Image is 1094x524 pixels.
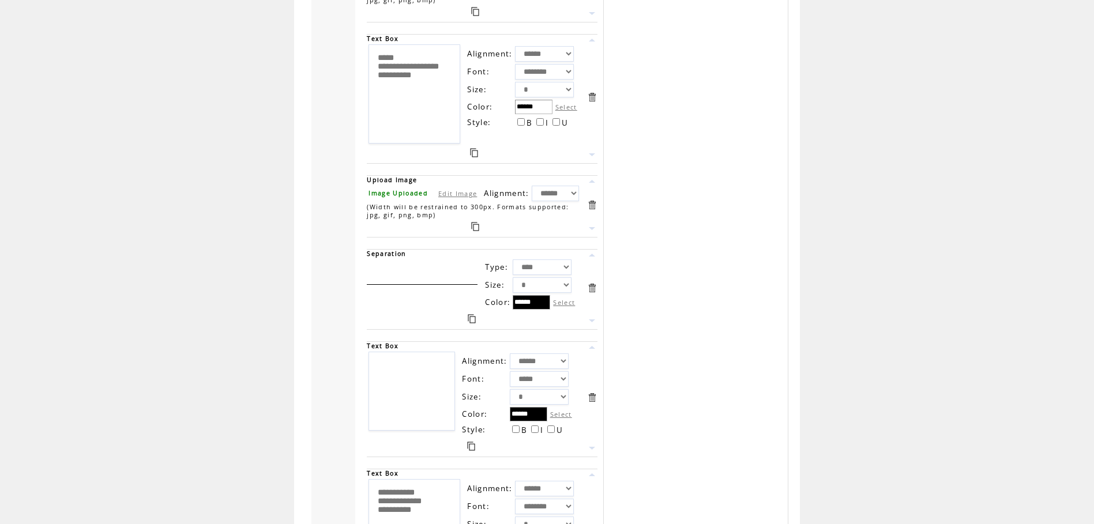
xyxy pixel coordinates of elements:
span: Alignment: [484,188,529,198]
a: Duplicate this item [468,314,476,323]
span: Size: [485,280,505,290]
a: Move this item up [587,250,597,261]
span: I [540,425,543,435]
span: Text Box [367,342,398,350]
span: Color: [462,409,487,419]
span: Font: [467,66,490,77]
a: Delete this item [587,199,597,210]
a: Edit Image [438,189,477,198]
label: Select [553,298,575,307]
a: Delete this item [587,392,597,403]
span: Font: [467,501,490,511]
a: Move this item down [587,315,597,326]
a: Move this item down [587,443,597,454]
span: U [557,425,563,435]
span: U [562,118,568,128]
span: B [521,425,527,435]
span: Alignment: [462,356,507,366]
span: Color: [485,297,510,307]
a: Duplicate this item [471,222,479,231]
span: Alignment: [467,48,512,59]
label: Select [550,410,572,419]
a: Duplicate this item [467,442,475,451]
a: Delete this item [587,92,597,103]
span: Image Uploaded [369,189,428,197]
a: Duplicate this item [470,148,478,157]
span: I [546,118,548,128]
span: Font: [462,374,484,384]
span: Size: [462,391,482,402]
a: Move this item down [587,223,597,234]
label: Select [555,103,577,111]
a: Move this item up [587,176,597,187]
a: Delete this item [587,282,597,293]
span: Style: [462,424,486,435]
span: Style: [467,117,491,127]
span: (Width will be restrained to 300px. Formats supported: jpg, gif, png, bmp) [367,203,569,219]
a: Duplicate this item [471,7,479,16]
a: Move this item up [587,35,597,46]
a: Move this item up [587,469,597,480]
a: Move this item up [587,342,597,353]
a: Move this item down [587,8,597,19]
span: Separation [367,250,406,258]
span: Text Box [367,469,398,477]
a: Move this item down [587,149,597,160]
span: B [527,118,532,128]
span: Size: [467,84,487,95]
span: Alignment: [467,483,512,493]
span: Color: [467,101,493,112]
span: Text Box [367,35,398,43]
span: Upload Image [367,176,417,184]
span: Type: [485,262,508,272]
